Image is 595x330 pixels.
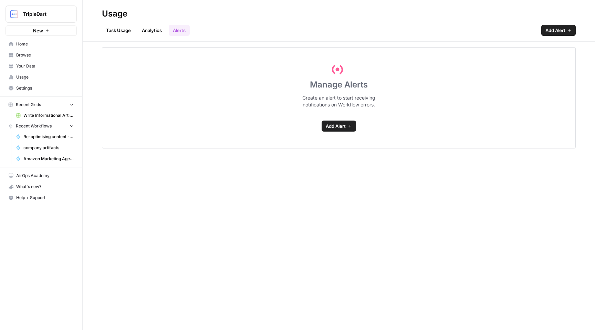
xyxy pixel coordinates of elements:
span: Recent Workflows [16,123,52,129]
a: Re-optimising content - revenuegrid [13,131,77,142]
a: Home [6,39,77,50]
span: Home [16,41,74,47]
span: Your Data [16,63,74,69]
a: Alerts [169,25,190,36]
button: Recent Workflows [6,121,77,131]
span: Add Alert [326,123,346,130]
span: Re-optimising content - revenuegrid [23,134,74,140]
h1: Manage Alerts [310,79,368,90]
a: company artifacts [13,142,77,153]
a: Write Informational Article - AccuKnox [13,110,77,121]
span: Write Informational Article - AccuKnox [23,112,74,118]
button: New [6,25,77,36]
a: Your Data [6,61,77,72]
a: Amazon Marketing Agencies Listicle | SalesDuo [13,153,77,164]
button: What's new? [6,181,77,192]
a: Task Usage [102,25,135,36]
span: Settings [16,85,74,91]
button: Workspace: TripleDart [6,6,77,23]
span: Add Alert [545,27,565,34]
a: Browse [6,50,77,61]
a: Add Alert [541,25,576,36]
span: Recent Grids [16,102,41,108]
a: Usage [6,72,77,83]
a: Add Alert [322,121,356,132]
a: AirOps Academy [6,170,77,181]
a: Settings [6,83,77,94]
button: Recent Grids [6,100,77,110]
div: What's new? [6,182,76,192]
span: Usage [16,74,74,80]
span: Create an alert to start receiving notifications on Workflow errors. [302,94,375,108]
span: AirOps Academy [16,173,74,179]
a: Analytics [138,25,166,36]
button: Help + Support [6,192,77,203]
span: Amazon Marketing Agencies Listicle | SalesDuo [23,156,74,162]
img: TripleDart Logo [8,8,20,20]
span: Browse [16,52,74,58]
span: New [33,27,43,34]
div: Usage [102,8,127,19]
span: company artifacts [23,145,74,151]
span: Help + Support [16,195,74,201]
span: TripleDart [23,11,65,18]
